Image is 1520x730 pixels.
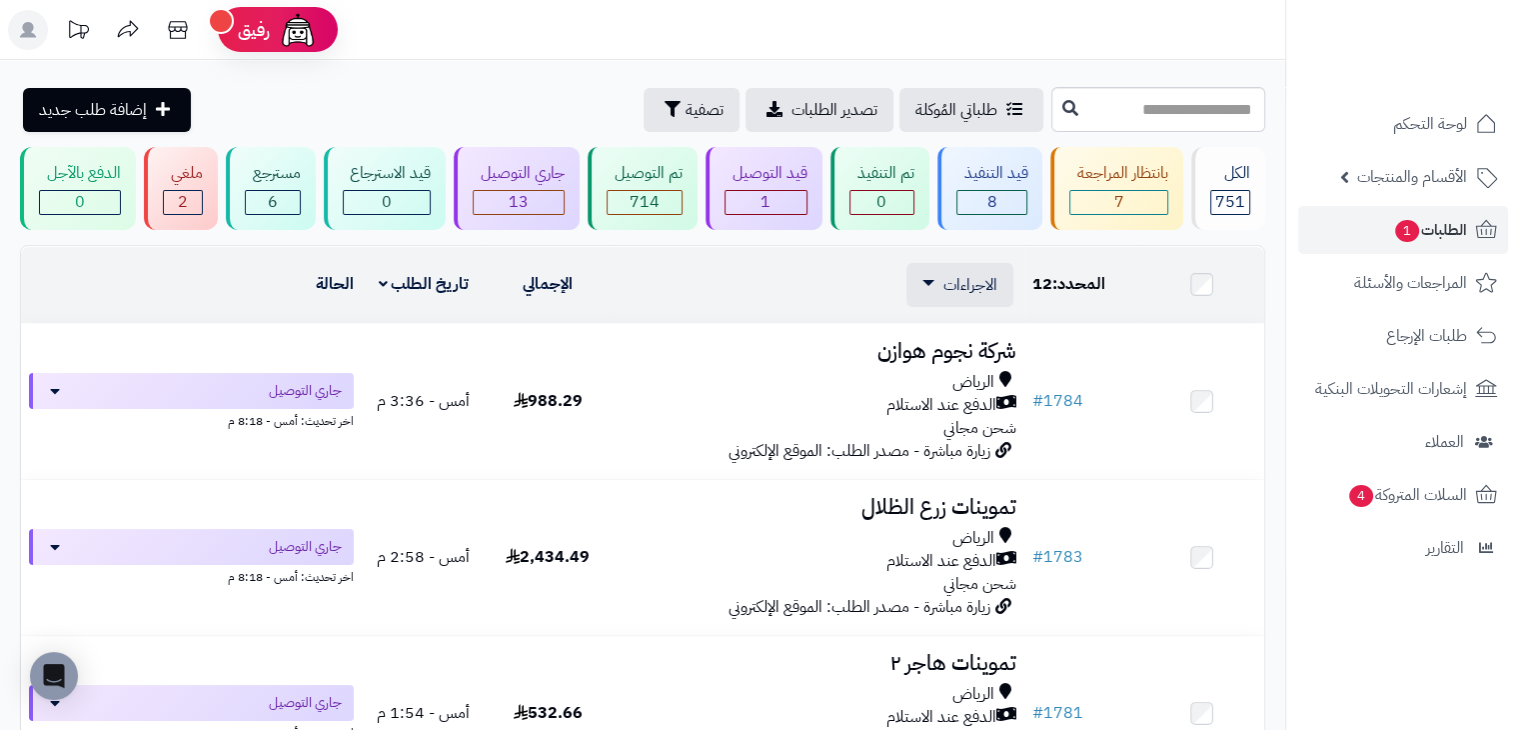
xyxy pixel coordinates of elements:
[320,147,451,230] a: قيد الاسترجاع 0
[30,652,78,700] div: Open Intercom Messenger
[377,701,470,725] span: أمس - 1:54 م
[1298,524,1508,572] a: التقارير
[29,565,354,586] div: اخر تحديث: أمس - 8:18 م
[686,98,724,122] span: تصفية
[584,147,702,230] a: تم التوصيل 714
[39,162,121,185] div: الدفع بالآجل
[474,191,564,214] div: 13
[1393,110,1467,138] span: لوحة التحكم
[269,381,342,401] span: جاري التوصيل
[506,545,590,569] span: 2,434.49
[278,10,318,50] img: ai-face.png
[952,527,994,550] span: الرياض
[1032,545,1043,569] span: #
[850,191,913,214] div: 0
[933,147,1047,230] a: قيد التنفيذ 8
[726,191,806,214] div: 1
[956,162,1028,185] div: قيد التنفيذ
[1354,269,1467,297] span: المراجعات والأسئلة
[608,191,682,214] div: 714
[849,162,914,185] div: تم التنفيذ
[246,191,300,214] div: 6
[1298,259,1508,307] a: المراجعات والأسئلة
[377,545,470,569] span: أمس - 2:58 م
[1114,190,1124,214] span: 7
[630,190,660,214] span: 714
[269,537,342,557] span: جاري التوصيل
[729,439,990,463] span: زيارة مباشرة - مصدر الطلب: الموقع الإلكتروني
[1187,147,1269,230] a: الكل751
[644,88,740,132] button: تصفية
[1298,100,1508,148] a: لوحة التحكم
[379,272,470,296] a: تاريخ الطلب
[53,10,103,55] a: تحديثات المنصة
[826,147,933,230] a: تم التنفيذ 0
[729,595,990,619] span: زيارة مباشرة - مصدر الطلب: الموقع الإلكتروني
[269,693,342,713] span: جاري التوصيل
[377,389,470,413] span: أمس - 3:36 م
[618,652,1015,675] h3: تموينات هاجر ٢
[1349,485,1374,508] span: 4
[514,389,583,413] span: 988.29
[915,98,997,122] span: طلباتي المُوكلة
[876,190,886,214] span: 0
[957,191,1027,214] div: 8
[1298,206,1508,254] a: الطلبات1
[1298,312,1508,360] a: طلبات الإرجاع
[1032,701,1083,725] a: #1781
[316,272,354,296] a: الحالة
[886,394,996,417] span: الدفع عند الاستلام
[343,162,432,185] div: قيد الاسترجاع
[943,572,1016,596] span: شحن مجاني
[344,191,431,214] div: 0
[1395,220,1420,243] span: 1
[725,162,807,185] div: قيد التوصيل
[1032,545,1083,569] a: #1783
[382,190,392,214] span: 0
[245,162,301,185] div: مسترجع
[746,88,893,132] a: تصدير الطلبات
[268,190,278,214] span: 6
[943,416,1016,440] span: شحن مجاني
[514,701,583,725] span: 532.66
[1357,163,1467,191] span: الأقسام والمنتجات
[178,190,188,214] span: 2
[943,273,997,297] span: الاجراءات
[450,147,584,230] a: جاري التوصيل 13
[222,147,320,230] a: مسترجع 6
[1069,162,1168,185] div: بانتظار المراجعة
[1315,375,1467,403] span: إشعارات التحويلات البنكية
[952,683,994,706] span: الرياض
[1070,191,1167,214] div: 7
[509,190,529,214] span: 13
[238,18,270,42] span: رفيق
[886,706,996,729] span: الدفع عند الاستلام
[1032,389,1043,413] span: #
[618,496,1015,519] h3: تموينات زرع الظلال
[40,191,120,214] div: 0
[1386,322,1467,350] span: طلبات الإرجاع
[473,162,565,185] div: جاري التوصيل
[29,409,354,430] div: اخر تحديث: أمس - 8:18 م
[1032,701,1043,725] span: #
[75,190,85,214] span: 0
[23,88,191,132] a: إضافة طلب جديد
[702,147,826,230] a: قيد التوصيل 1
[1210,162,1250,185] div: الكل
[1298,418,1508,466] a: العملاء
[1425,428,1464,456] span: العملاء
[1347,481,1467,509] span: السلات المتروكة
[886,550,996,573] span: الدفع عند الاستلام
[164,191,202,214] div: 2
[1298,365,1508,413] a: إشعارات التحويلات البنكية
[1032,389,1083,413] a: #1784
[140,147,222,230] a: ملغي 2
[39,98,147,122] span: إضافة طلب جديد
[1215,190,1245,214] span: 751
[986,190,996,214] span: 8
[1046,147,1187,230] a: بانتظار المراجعة 7
[1384,45,1501,87] img: logo-2.png
[922,273,997,297] a: الاجراءات
[163,162,203,185] div: ملغي
[1426,534,1464,562] span: التقارير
